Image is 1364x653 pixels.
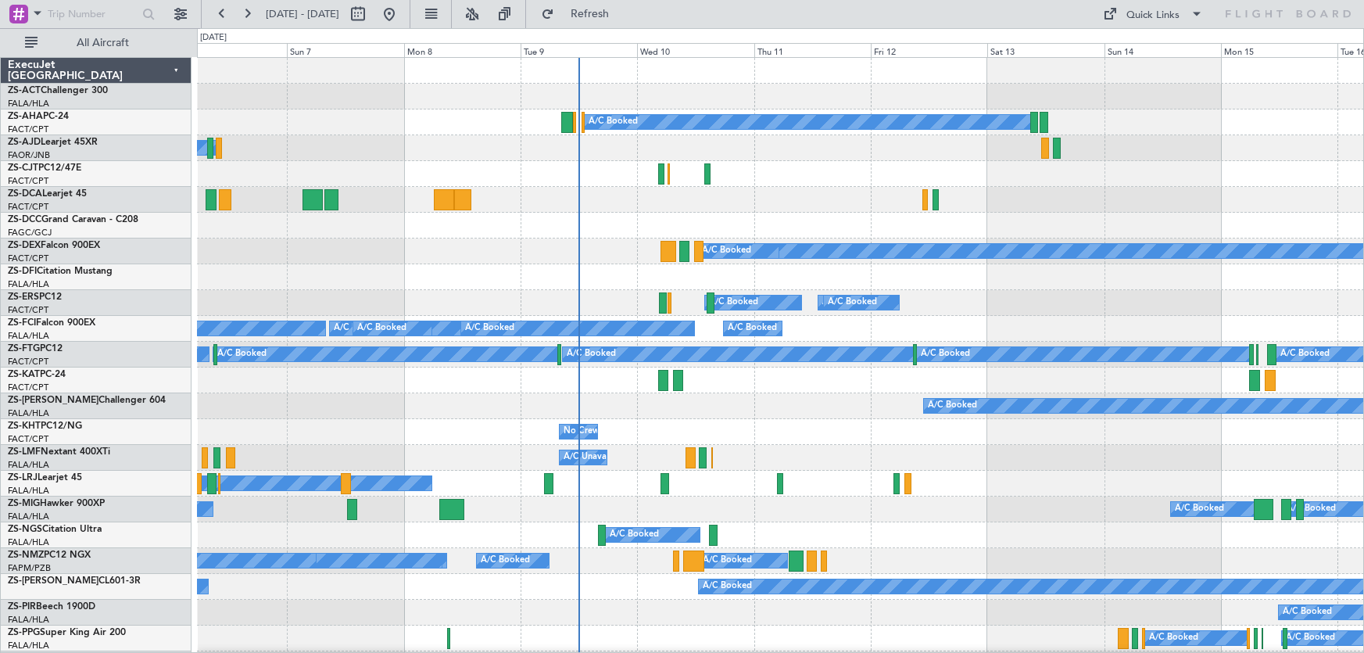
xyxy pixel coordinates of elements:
[564,420,600,443] div: No Crew
[8,525,102,534] a: ZS-NGSCitation Ultra
[1175,497,1224,521] div: A/C Booked
[8,189,42,199] span: ZS-DCA
[8,473,38,483] span: ZS-LRJ
[8,459,49,471] a: FALA/HLA
[8,551,91,560] a: ZS-NMZPC12 NGX
[8,215,41,224] span: ZS-DCC
[8,370,66,379] a: ZS-KATPC-24
[702,239,751,263] div: A/C Booked
[357,317,406,340] div: A/C Booked
[703,575,752,598] div: A/C Booked
[8,602,95,612] a: ZS-PIRBeech 1900D
[8,124,48,135] a: FACT/CPT
[8,447,110,457] a: ZS-LMFNextant 400XTi
[41,38,165,48] span: All Aircraft
[17,30,170,56] button: All Aircraft
[8,112,69,121] a: ZS-AHAPC-24
[8,175,48,187] a: FACT/CPT
[822,291,872,314] div: A/C Booked
[465,317,514,340] div: A/C Booked
[8,344,63,353] a: ZS-FTGPC12
[8,138,41,147] span: ZS-AJD
[48,2,138,26] input: Trip Number
[8,562,51,574] a: FAPM/PZB
[8,628,126,637] a: ZS-PPGSuper King Air 200
[987,43,1104,57] div: Sat 13
[287,43,403,57] div: Sun 7
[8,396,98,405] span: ZS-[PERSON_NAME]
[728,317,777,340] div: A/C Booked
[8,536,49,548] a: FALA/HLA
[8,473,82,483] a: ZS-LRJLearjet 45
[8,525,42,534] span: ZS-NGS
[8,551,44,560] span: ZS-NMZ
[1280,343,1330,366] div: A/C Booked
[8,576,98,586] span: ZS-[PERSON_NAME]
[1221,43,1337,57] div: Mon 15
[8,370,40,379] span: ZS-KAT
[8,278,49,290] a: FALA/HLA
[921,343,970,366] div: A/C Booked
[481,549,530,572] div: A/C Booked
[8,330,49,342] a: FALA/HLA
[709,291,758,314] div: A/C Booked
[8,189,87,199] a: ZS-DCALearjet 45
[8,227,52,239] a: FAGC/GCJ
[8,241,100,250] a: ZS-DEXFalcon 900EX
[8,614,49,626] a: FALA/HLA
[1095,2,1211,27] button: Quick Links
[754,43,871,57] div: Thu 11
[217,343,267,366] div: A/C Booked
[8,396,166,405] a: ZS-[PERSON_NAME]Challenger 604
[8,356,48,368] a: FACT/CPT
[8,292,62,302] a: ZS-ERSPC12
[1286,626,1335,650] div: A/C Booked
[1149,626,1198,650] div: A/C Booked
[334,317,383,340] div: A/C Booked
[8,98,49,109] a: FALA/HLA
[567,343,616,366] div: A/C Booked
[8,138,98,147] a: ZS-AJDLearjet 45XR
[200,31,227,45] div: [DATE]
[8,304,48,316] a: FACT/CPT
[8,628,40,637] span: ZS-PPG
[557,9,623,20] span: Refresh
[8,511,49,522] a: FALA/HLA
[8,499,40,508] span: ZS-MIG
[8,407,49,419] a: FALA/HLA
[8,292,39,302] span: ZS-ERS
[8,344,40,353] span: ZS-FTG
[637,43,754,57] div: Wed 10
[8,163,38,173] span: ZS-CJT
[8,267,37,276] span: ZS-DFI
[589,110,638,134] div: A/C Booked
[8,86,41,95] span: ZS-ACT
[8,318,36,328] span: ZS-FCI
[828,291,877,314] div: A/C Booked
[8,485,49,497] a: FALA/HLA
[8,602,36,612] span: ZS-PIR
[8,241,41,250] span: ZS-DEX
[1126,8,1180,23] div: Quick Links
[8,433,48,445] a: FACT/CPT
[8,640,49,651] a: FALA/HLA
[1283,601,1332,624] div: A/C Booked
[871,43,987,57] div: Fri 12
[703,549,752,572] div: A/C Booked
[8,149,50,161] a: FAOR/JNB
[8,267,113,276] a: ZS-DFICitation Mustang
[564,446,628,469] div: A/C Unavailable
[8,499,105,508] a: ZS-MIGHawker 900XP
[404,43,521,57] div: Mon 8
[8,318,95,328] a: ZS-FCIFalcon 900EX
[8,382,48,393] a: FACT/CPT
[170,43,287,57] div: Sat 6
[8,422,82,431] a: ZS-KHTPC12/NG
[610,523,659,547] div: A/C Booked
[521,43,637,57] div: Tue 9
[1287,497,1336,521] div: A/C Booked
[1104,43,1221,57] div: Sun 14
[8,422,41,431] span: ZS-KHT
[8,215,138,224] a: ZS-DCCGrand Caravan - C208
[8,112,43,121] span: ZS-AHA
